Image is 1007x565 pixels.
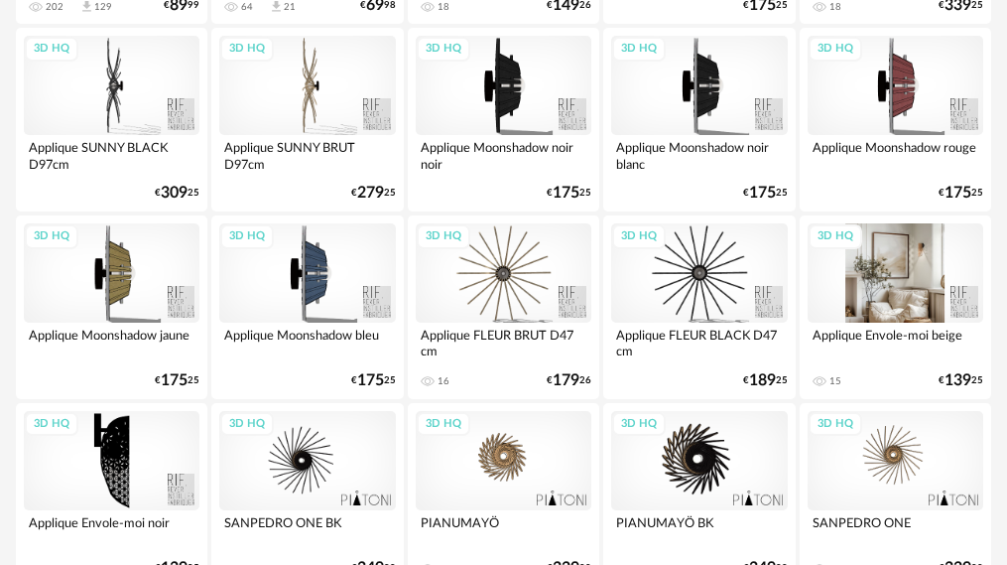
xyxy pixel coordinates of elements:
[808,135,983,175] div: Applique Moonshadow rouge
[612,224,666,249] div: 3D HQ
[220,37,274,62] div: 3D HQ
[408,215,599,399] a: 3D HQ Applique FLEUR BRUT D47 cm 16 €17926
[438,375,449,387] div: 16
[553,187,579,200] span: 175
[16,215,207,399] a: 3D HQ Applique Moonshadow jaune €17525
[357,187,384,200] span: 279
[155,187,199,200] div: € 25
[24,135,199,175] div: Applique SUNNY BLACK D97cm
[749,187,776,200] span: 175
[612,412,666,437] div: 3D HQ
[809,224,862,249] div: 3D HQ
[800,215,991,399] a: 3D HQ Applique Envole-moi beige 15 €13925
[547,374,591,387] div: € 26
[284,1,296,13] div: 21
[809,412,862,437] div: 3D HQ
[800,28,991,212] a: 3D HQ Applique Moonshadow rouge €17525
[416,323,591,362] div: Applique FLEUR BRUT D47 cm
[417,224,470,249] div: 3D HQ
[161,374,188,387] span: 175
[611,135,787,175] div: Applique Moonshadow noir blanc
[829,375,841,387] div: 15
[417,412,470,437] div: 3D HQ
[351,187,396,200] div: € 25
[155,374,199,387] div: € 25
[944,374,971,387] span: 139
[357,374,384,387] span: 175
[25,37,78,62] div: 3D HQ
[241,1,253,13] div: 64
[743,374,788,387] div: € 25
[25,224,78,249] div: 3D HQ
[219,323,395,362] div: Applique Moonshadow bleu
[438,1,449,13] div: 18
[603,28,795,212] a: 3D HQ Applique Moonshadow noir blanc €17525
[743,187,788,200] div: € 25
[416,510,591,550] div: PIANUMAYÖ
[808,510,983,550] div: SANPEDRO ONE
[749,374,776,387] span: 189
[809,37,862,62] div: 3D HQ
[939,374,983,387] div: € 25
[25,412,78,437] div: 3D HQ
[829,1,841,13] div: 18
[94,1,112,13] div: 129
[553,374,579,387] span: 179
[16,28,207,212] a: 3D HQ Applique SUNNY BLACK D97cm €30925
[46,1,63,13] div: 202
[211,215,403,399] a: 3D HQ Applique Moonshadow bleu €17525
[603,215,795,399] a: 3D HQ Applique FLEUR BLACK D47 cm €18925
[611,323,787,362] div: Applique FLEUR BLACK D47 cm
[219,510,395,550] div: SANPEDRO ONE BK
[416,135,591,175] div: Applique Moonshadow noir noir
[808,323,983,362] div: Applique Envole-moi beige
[219,135,395,175] div: Applique SUNNY BRUT D97cm
[161,187,188,200] span: 309
[611,510,787,550] div: PIANUMAYÖ BK
[220,412,274,437] div: 3D HQ
[24,510,199,550] div: Applique Envole-moi noir
[220,224,274,249] div: 3D HQ
[408,28,599,212] a: 3D HQ Applique Moonshadow noir noir €17525
[211,28,403,212] a: 3D HQ Applique SUNNY BRUT D97cm €27925
[351,374,396,387] div: € 25
[24,323,199,362] div: Applique Moonshadow jaune
[944,187,971,200] span: 175
[417,37,470,62] div: 3D HQ
[547,187,591,200] div: € 25
[939,187,983,200] div: € 25
[612,37,666,62] div: 3D HQ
